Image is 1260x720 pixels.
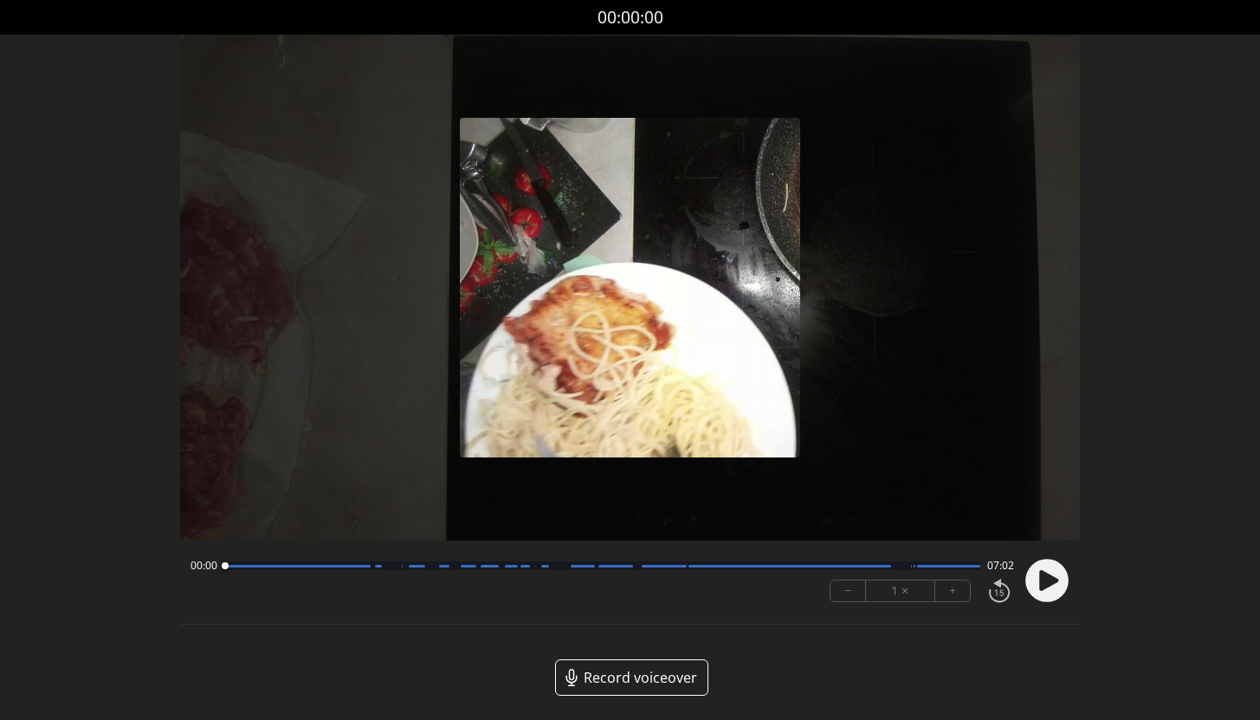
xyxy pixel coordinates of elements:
[555,659,708,696] a: Record voiceover
[191,559,217,573] span: 00:00
[935,581,970,601] button: +
[460,118,799,457] img: Poster Image
[987,559,1014,573] span: 07:02
[584,667,697,688] span: Record voiceover
[866,581,935,601] div: 1 ×
[830,581,866,601] button: −
[598,5,663,30] a: 00:00:00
